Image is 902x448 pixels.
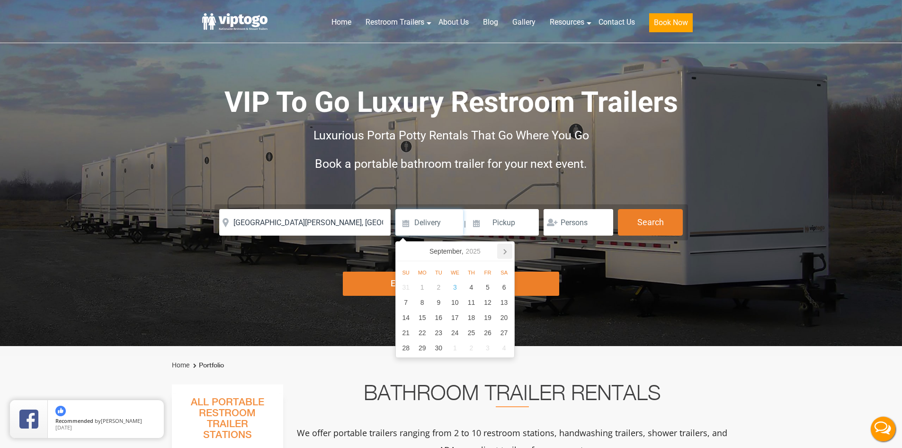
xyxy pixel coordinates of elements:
div: Sa [496,267,512,278]
div: 10 [447,295,464,310]
div: 20 [496,310,512,325]
div: Explore Restroom Trailers [343,272,559,296]
div: 4 [463,280,480,295]
div: 1 [414,280,430,295]
input: Pickup [467,209,539,236]
div: 2 [463,340,480,356]
a: About Us [431,12,476,33]
input: Persons [544,209,613,236]
div: Fr [480,267,496,278]
span: Book a portable bathroom trailer for your next event. [315,157,587,171]
div: Tu [430,267,447,278]
span: by [55,418,156,425]
a: Gallery [505,12,543,33]
div: 16 [430,310,447,325]
img: Review Rating [19,410,38,429]
div: 30 [430,340,447,356]
i: 2025 [466,246,481,257]
span: [DATE] [55,424,72,431]
div: 2 [430,280,447,295]
div: 18 [463,310,480,325]
button: Live Chat [864,410,902,448]
div: 13 [496,295,512,310]
div: 24 [447,325,464,340]
div: 27 [496,325,512,340]
span: Recommended [55,417,93,424]
div: 8 [414,295,430,310]
div: 1 [447,340,464,356]
div: 7 [398,295,414,310]
div: We [447,267,464,278]
div: 29 [414,340,430,356]
span: | [464,209,466,239]
div: September, [426,244,484,259]
li: Portfolio [191,360,224,371]
h2: Bathroom Trailer Rentals [296,384,729,407]
div: 5 [480,280,496,295]
div: 17 [447,310,464,325]
div: 15 [414,310,430,325]
div: 14 [398,310,414,325]
div: 3 [480,340,496,356]
span: Luxurious Porta Potty Rentals That Go Where You Go [313,128,589,142]
a: Book Now [642,12,700,38]
div: 3 [447,280,464,295]
a: Home [324,12,358,33]
div: 23 [430,325,447,340]
div: 25 [463,325,480,340]
img: thumbs up icon [55,406,66,416]
div: Su [398,267,414,278]
div: 9 [430,295,447,310]
span: VIP To Go Luxury Restroom Trailers [224,85,678,119]
div: 22 [414,325,430,340]
div: 11 [463,295,480,310]
div: 26 [480,325,496,340]
button: Book Now [649,13,693,32]
div: Th [463,267,480,278]
a: Blog [476,12,505,33]
button: Search [618,209,683,236]
div: 4 [496,340,512,356]
a: Restroom Trailers [358,12,431,33]
span: [PERSON_NAME] [101,417,142,424]
div: Mo [414,267,430,278]
a: Contact Us [591,12,642,33]
div: 6 [496,280,512,295]
a: Resources [543,12,591,33]
div: 21 [398,325,414,340]
div: 19 [480,310,496,325]
input: Delivery [395,209,463,236]
input: Where do you need your restroom? [219,209,391,236]
div: 12 [480,295,496,310]
div: 31 [398,280,414,295]
div: 28 [398,340,414,356]
a: Home [172,361,189,369]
